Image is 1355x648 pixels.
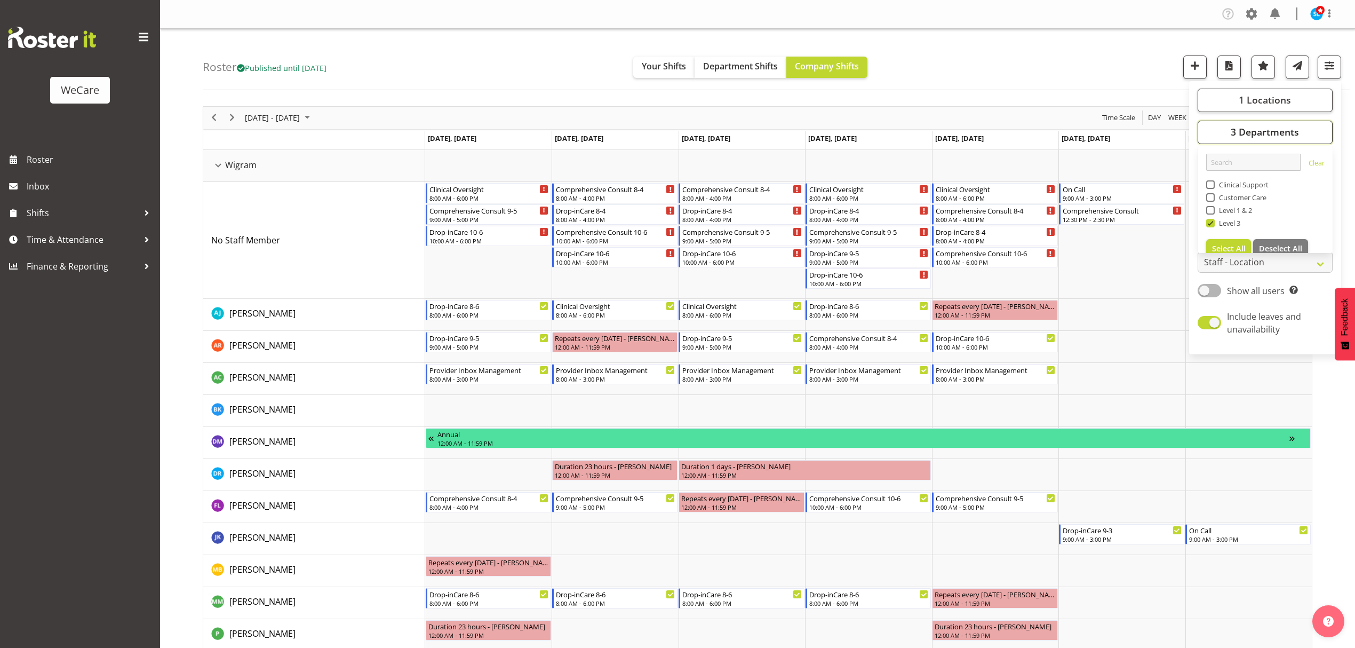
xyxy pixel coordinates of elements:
span: Shifts [27,205,139,221]
div: Comprehensive Consult 10-6 [809,493,928,503]
div: Drop-inCare 8-6 [429,301,548,311]
div: 8:00 AM - 6:00 PM [809,599,928,607]
span: Customer Care [1215,193,1267,202]
div: No Staff Member"s event - On Call Begin From Saturday, October 18, 2025 at 9:00:00 AM GMT+13:00 E... [1059,183,1184,203]
div: 8:00 AM - 4:00 PM [682,215,801,224]
div: 12:00 AM - 11:59 PM [555,471,675,479]
div: October 13 - 19, 2025 [241,107,316,129]
td: Matthew Mckenzie resource [203,587,425,619]
span: Day [1147,111,1162,124]
div: Annual [437,429,1290,439]
button: October 2025 [243,111,315,124]
div: Clinical Oversight [429,184,548,194]
div: Drop-inCare 8-4 [809,205,928,216]
span: [PERSON_NAME] [229,628,296,639]
div: Duration 23 hours - [PERSON_NAME] [428,621,548,631]
button: Filter Shifts [1318,56,1341,79]
button: Add a new shift [1183,56,1207,79]
span: [DATE], [DATE] [1062,133,1110,143]
div: AJ Jones"s event - Drop-inCare 8-6 Begin From Thursday, October 16, 2025 at 8:00:00 AM GMT+13:00 ... [806,300,931,320]
div: 8:00 AM - 6:00 PM [809,311,928,319]
div: 12:00 AM - 11:59 PM [681,503,801,511]
span: [PERSON_NAME] [229,339,296,351]
span: Time Scale [1101,111,1136,124]
div: 8:00 AM - 4:00 PM [682,194,801,202]
div: Drop-inCare 8-6 [429,589,548,599]
span: [PERSON_NAME] [229,372,296,383]
span: [PERSON_NAME] [229,532,296,543]
td: Andrea Ramirez resource [203,331,425,363]
div: Drop-inCare 8-4 [936,226,1055,237]
a: [PERSON_NAME] [229,531,296,544]
div: Comprehensive Consult 9-5 [682,226,801,237]
span: Include leaves and unavailability [1227,311,1301,335]
div: John Ko"s event - Drop-inCare 9-3 Begin From Saturday, October 18, 2025 at 9:00:00 AM GMT+13:00 E... [1059,524,1184,544]
span: Clinical Support [1215,180,1269,189]
div: Deepti Mahajan"s event - Annual Begin From Tuesday, September 30, 2025 at 12:00:00 AM GMT+13:00 E... [426,428,1311,448]
div: 8:00 AM - 4:00 PM [556,194,675,202]
div: No Staff Member"s event - Drop-inCare 8-4 Begin From Tuesday, October 14, 2025 at 8:00:00 AM GMT+... [552,204,678,225]
div: 8:00 AM - 6:00 PM [936,194,1055,202]
div: 8:00 AM - 4:00 PM [556,215,675,224]
a: [PERSON_NAME] [229,371,296,384]
div: 8:00 AM - 6:00 PM [809,194,928,202]
button: Timeline Day [1146,111,1163,124]
div: Comprehensive Consult 9-5 [429,205,548,216]
div: No Staff Member"s event - Drop-inCare 8-4 Begin From Friday, October 17, 2025 at 8:00:00 AM GMT+1... [932,226,1057,246]
span: [DATE], [DATE] [428,133,476,143]
button: Timeline Week [1167,111,1189,124]
div: Andrew Casburn"s event - Provider Inbox Management Begin From Friday, October 17, 2025 at 8:00:00... [932,364,1057,384]
div: No Staff Member"s event - Drop-inCare 10-6 Begin From Tuesday, October 14, 2025 at 10:00:00 AM GM... [552,247,678,267]
div: Felize Lacson"s event - Comprehensive Consult 9-5 Begin From Tuesday, October 14, 2025 at 9:00:00... [552,492,678,512]
div: No Staff Member"s event - Comprehensive Consult 9-5 Begin From Thursday, October 16, 2025 at 9:00... [806,226,931,246]
span: [PERSON_NAME] [229,500,296,511]
img: sarah-lamont10911.jpg [1310,7,1323,20]
div: Comprehensive Consult 10-6 [556,226,675,237]
div: Deepti Raturi"s event - Duration 1 days - Deepti Raturi Begin From Wednesday, October 15, 2025 at... [679,460,931,480]
div: No Staff Member"s event - Clinical Oversight Begin From Monday, October 13, 2025 at 8:00:00 AM GM... [426,183,551,203]
div: 9:00 AM - 5:00 PM [809,236,928,245]
div: No Staff Member"s event - Comprehensive Consult Begin From Saturday, October 18, 2025 at 12:30:00... [1059,204,1184,225]
div: Pooja Prabhu"s event - Duration 23 hours - Pooja Prabhu Begin From Monday, October 13, 2025 at 12... [426,620,551,641]
span: [PERSON_NAME] [229,468,296,479]
span: Time & Attendance [27,232,139,248]
button: Send a list of all shifts for the selected filtered period to all rostered employees. [1286,56,1309,79]
span: [PERSON_NAME] [229,596,296,607]
span: Deselect All [1259,243,1302,254]
div: Andrew Casburn"s event - Provider Inbox Management Begin From Wednesday, October 15, 2025 at 8:00... [679,364,804,384]
div: Repeats every [DATE] - [PERSON_NAME] [555,333,675,343]
button: Select All [1206,239,1252,258]
a: [PERSON_NAME] [229,563,296,576]
div: Andrew Casburn"s event - Provider Inbox Management Begin From Monday, October 13, 2025 at 8:00:00... [426,364,551,384]
div: 10:00 AM - 6:00 PM [809,279,928,288]
div: Matthew Mckenzie"s event - Drop-inCare 8-6 Begin From Monday, October 13, 2025 at 8:00:00 AM GMT+... [426,588,551,609]
a: [PERSON_NAME] [229,627,296,640]
div: previous period [205,107,223,129]
div: No Staff Member"s event - Drop-inCare 10-6 Begin From Monday, October 13, 2025 at 10:00:00 AM GMT... [426,226,551,246]
span: [DATE], [DATE] [682,133,730,143]
button: Next [225,111,240,124]
a: [PERSON_NAME] [229,339,296,352]
div: Comprehensive Consult 8-4 [556,184,675,194]
a: [PERSON_NAME] [229,499,296,512]
span: Wigram [225,159,257,171]
div: 9:00 AM - 5:00 PM [682,343,801,351]
div: Drop-inCare 8-4 [556,205,675,216]
span: Finance & Reporting [27,258,139,274]
div: Duration 1 days - [PERSON_NAME] [681,461,928,471]
div: 8:00 AM - 6:00 PM [429,311,548,319]
span: Feedback [1340,298,1350,336]
div: Andrew Casburn"s event - Provider Inbox Management Begin From Thursday, October 16, 2025 at 8:00:... [806,364,931,384]
div: Andrew Casburn"s event - Provider Inbox Management Begin From Tuesday, October 14, 2025 at 8:00:0... [552,364,678,384]
span: Inbox [27,178,155,194]
span: [DATE], [DATE] [555,133,603,143]
div: AJ Jones"s event - Repeats every friday - AJ Jones Begin From Friday, October 17, 2025 at 12:00:0... [932,300,1057,320]
td: Felize Lacson resource [203,491,425,523]
td: John Ko resource [203,523,425,555]
span: Week [1167,111,1187,124]
div: No Staff Member"s event - Drop-inCare 9-5 Begin From Thursday, October 16, 2025 at 9:00:00 AM GMT... [806,247,931,267]
a: [PERSON_NAME] [229,403,296,416]
div: Drop-inCare 8-6 [556,589,675,599]
div: Provider Inbox Management [682,365,801,375]
button: Feedback - Show survey [1335,288,1355,360]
